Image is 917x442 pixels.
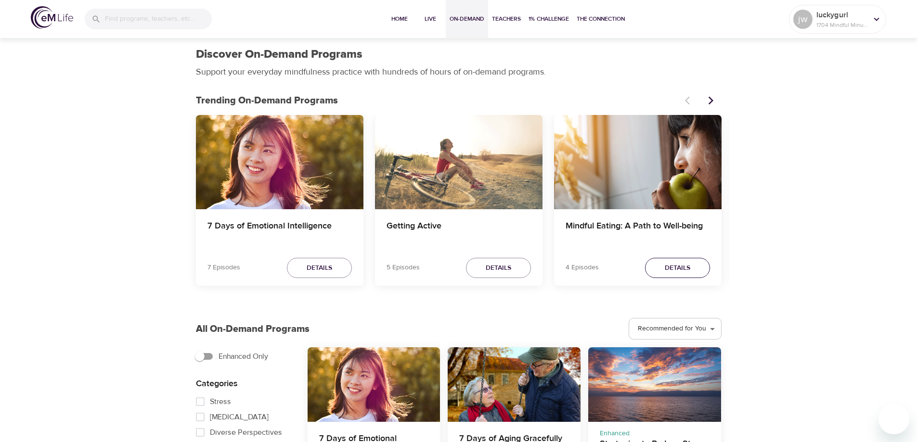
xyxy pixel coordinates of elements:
button: Details [645,258,710,278]
p: Categories [196,377,292,390]
span: Enhanced [600,429,630,438]
h4: 7 Days of Emotional Intelligence [207,221,352,244]
p: 1704 Mindful Minutes [816,21,867,29]
span: Teachers [492,14,521,24]
div: jw [793,10,813,29]
button: Details [287,258,352,278]
input: Find programs, teachers, etc... [105,9,212,29]
button: Mindful Eating: A Path to Well-being [554,115,722,209]
p: 7 Episodes [207,263,240,273]
p: All On-Demand Programs [196,322,310,336]
p: Trending On-Demand Programs [196,93,679,108]
p: 5 Episodes [387,263,420,273]
h4: Mindful Eating: A Path to Well-being [566,221,710,244]
span: Diverse Perspectives [210,427,282,438]
button: Next items [700,90,722,111]
button: Strategies to Reduce Stress [588,347,721,422]
button: 7 Days of Emotional Intelligence [196,115,363,209]
span: Details [307,262,332,274]
span: Enhanced Only [219,351,268,362]
h4: Getting Active [387,221,531,244]
iframe: Button to launch messaging window [878,404,909,434]
button: 7 Days of Aging Gracefully [448,347,581,422]
button: Getting Active [375,115,542,209]
span: Live [419,14,442,24]
span: [MEDICAL_DATA] [210,411,269,423]
span: The Connection [577,14,625,24]
button: 7 Days of Emotional Intelligence [308,347,440,422]
span: Stress [210,396,231,407]
p: 4 Episodes [566,263,599,273]
span: 1% Challenge [529,14,569,24]
span: Details [486,262,511,274]
span: Home [388,14,411,24]
p: luckygurl [816,9,867,21]
span: On-Demand [450,14,484,24]
img: logo [31,6,73,29]
button: Details [466,258,531,278]
p: Support your everyday mindfulness practice with hundreds of hours of on-demand programs. [196,65,557,78]
h1: Discover On-Demand Programs [196,48,362,62]
span: Details [665,262,690,274]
